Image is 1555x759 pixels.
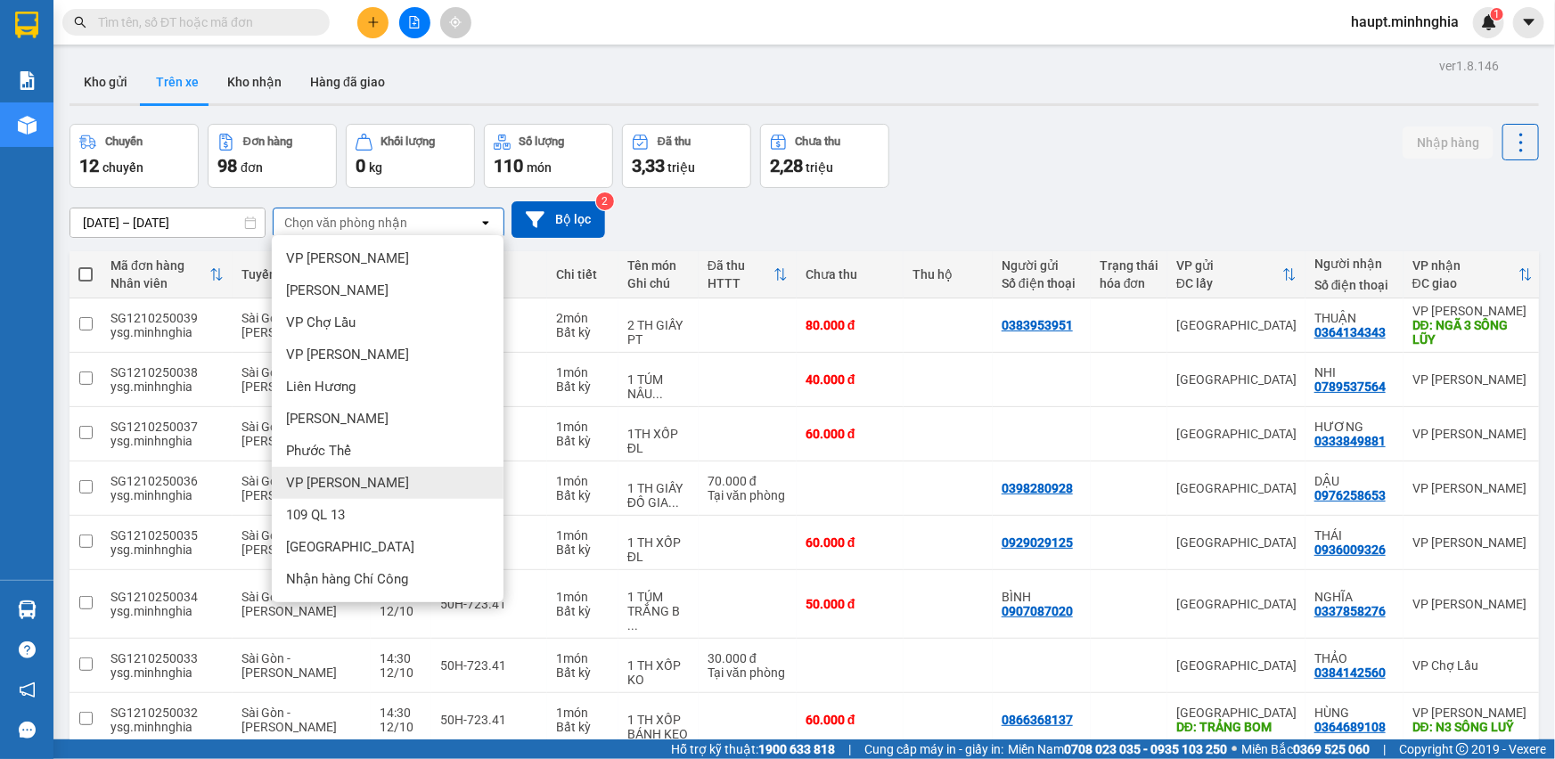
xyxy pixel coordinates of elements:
[110,665,224,680] div: ysg.minhnghia
[1314,379,1386,394] div: 0789537564
[1314,278,1395,292] div: Số điện thoại
[241,365,337,394] span: Sài Gòn - [PERSON_NAME]
[1002,276,1082,290] div: Số điện thoại
[1314,604,1386,618] div: 0337858276
[556,665,610,680] div: Bất kỳ
[627,258,690,273] div: Tên món
[556,267,610,282] div: Chi tiết
[142,61,213,103] button: Trên xe
[110,474,224,488] div: SG1210250036
[272,235,503,602] ul: Menu
[102,160,143,175] span: chuyến
[380,604,422,618] div: 12/10
[527,160,552,175] span: món
[19,722,36,739] span: message
[806,713,895,727] div: 60.000 đ
[1002,590,1082,604] div: BÌNH
[74,16,86,29] span: search
[864,739,1003,759] span: Cung cấp máy in - giấy in:
[1176,258,1282,273] div: VP gửi
[1456,743,1469,755] span: copyright
[102,251,233,298] th: Toggle SortBy
[18,71,37,90] img: solution-icon
[1002,481,1073,495] div: 0398280928
[1383,739,1386,759] span: |
[241,267,362,282] div: Tuyến
[440,713,538,727] div: 50H-723.41
[1176,597,1297,611] div: [GEOGRAPHIC_DATA]
[848,739,851,759] span: |
[1412,706,1533,720] div: VP [PERSON_NAME]
[806,160,833,175] span: triệu
[380,665,422,680] div: 12/10
[241,420,337,448] span: Sài Gòn - [PERSON_NAME]
[1412,318,1533,347] div: DĐ: NGÃ 3 SÔNG LŨY
[110,706,224,720] div: SG1210250032
[556,651,610,665] div: 1 món
[110,590,224,604] div: SG1210250034
[1314,365,1395,379] div: NHI
[110,258,209,273] div: Mã đơn hàng
[1403,126,1494,159] button: Nhập hàng
[449,16,462,29] span: aim
[1176,720,1297,734] div: DĐ: TRẢNG BOM
[1412,276,1518,290] div: ĐC giao
[708,474,788,488] div: 70.000 đ
[671,739,835,759] span: Hỗ trợ kỹ thuật:
[556,474,610,488] div: 1 món
[484,124,613,188] button: Số lượng110món
[380,720,422,734] div: 12/10
[440,597,538,611] div: 50H-723.41
[1176,427,1297,441] div: [GEOGRAPHIC_DATA]
[241,651,337,680] span: Sài Gòn - [PERSON_NAME]
[1002,713,1073,727] div: 0866368137
[356,155,365,176] span: 0
[1314,720,1386,734] div: 0364689108
[110,325,224,339] div: ysg.minhnghia
[110,276,209,290] div: Nhân viên
[1314,706,1395,720] div: HÙNG
[357,7,389,38] button: plus
[381,135,436,148] div: Khối lượng
[243,135,292,148] div: Đơn hàng
[627,713,690,741] div: 1 TH XỐP BÁNH KẸO
[408,16,421,29] span: file-add
[1008,739,1227,759] span: Miền Nam
[1314,590,1395,604] div: NGHĨA
[1412,258,1518,273] div: VP nhận
[18,116,37,135] img: warehouse-icon
[658,135,691,148] div: Đã thu
[806,597,895,611] div: 50.000 đ
[440,658,538,673] div: 50H-723.41
[556,590,610,604] div: 1 món
[1412,427,1533,441] div: VP [PERSON_NAME]
[70,208,265,237] input: Select a date range.
[110,651,224,665] div: SG1210250033
[70,124,199,188] button: Chuyến12chuyến
[241,160,263,175] span: đơn
[1412,372,1533,387] div: VP [PERSON_NAME]
[806,427,895,441] div: 60.000 đ
[286,570,408,588] span: Nhận hàng Chí Công
[110,720,224,734] div: ysg.minhnghia
[627,318,690,347] div: 2 TH GIẤY PT
[556,488,610,502] div: Bất kỳ
[241,311,337,339] span: Sài Gòn - [PERSON_NAME]
[1412,304,1533,318] div: VP [PERSON_NAME]
[217,155,237,176] span: 98
[556,543,610,557] div: Bất kỳ
[1293,742,1370,756] strong: 0369 525 060
[286,538,414,556] span: [GEOGRAPHIC_DATA]
[1412,720,1533,734] div: DĐ: N3 SÔNG LUỸ
[1521,14,1537,30] span: caret-down
[1002,535,1073,550] div: 0929029125
[1481,14,1497,30] img: icon-new-feature
[556,528,610,543] div: 1 món
[286,249,409,267] span: VP [PERSON_NAME]
[627,372,690,401] div: 1 TÚM NÂU BÁNH CANH
[110,311,224,325] div: SG1210250039
[556,720,610,734] div: Bất kỳ
[1241,739,1370,759] span: Miền Bắc
[668,495,679,510] span: ...
[1314,311,1395,325] div: THUẬN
